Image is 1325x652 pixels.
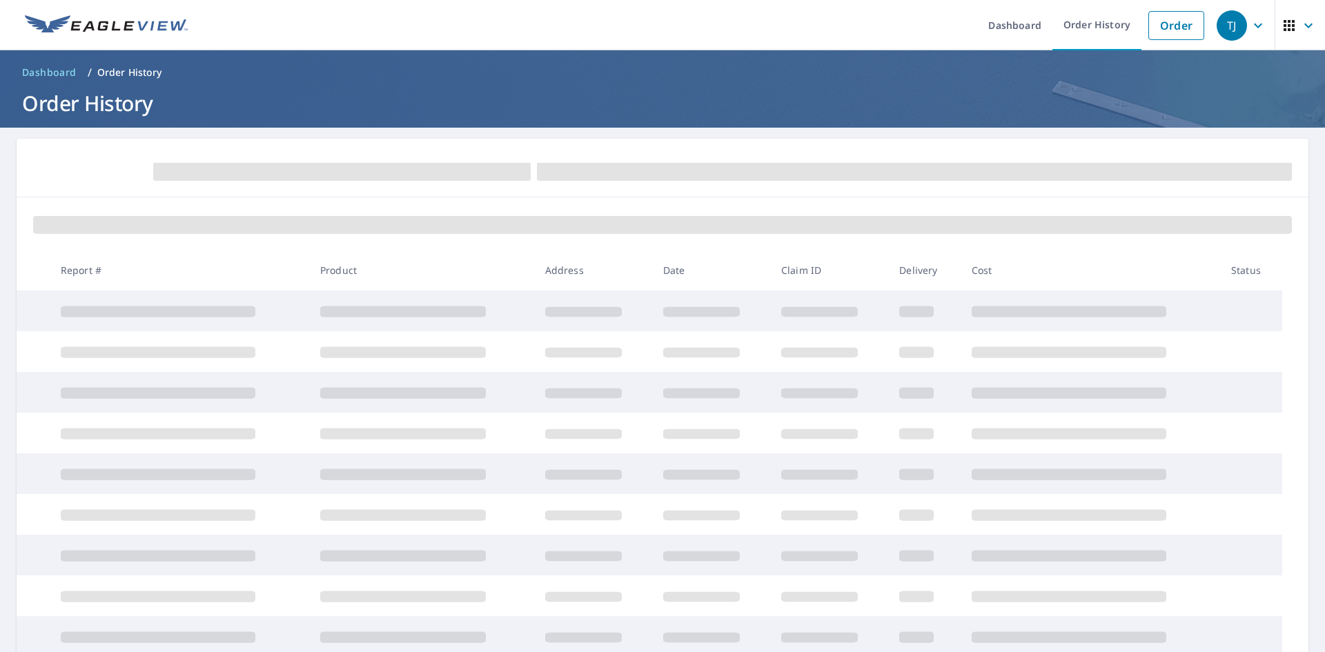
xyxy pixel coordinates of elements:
[17,61,82,83] a: Dashboard
[1217,10,1247,41] div: TJ
[961,250,1220,290] th: Cost
[25,15,188,36] img: EV Logo
[770,250,888,290] th: Claim ID
[1220,250,1282,290] th: Status
[309,250,534,290] th: Product
[17,61,1308,83] nav: breadcrumb
[888,250,960,290] th: Delivery
[17,89,1308,117] h1: Order History
[50,250,309,290] th: Report #
[534,250,652,290] th: Address
[97,66,162,79] p: Order History
[652,250,770,290] th: Date
[1148,11,1204,40] a: Order
[88,64,92,81] li: /
[22,66,77,79] span: Dashboard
